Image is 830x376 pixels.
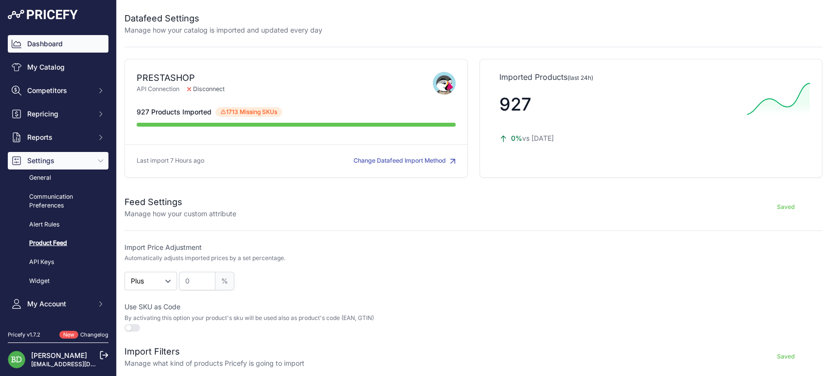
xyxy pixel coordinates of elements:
span: Settings [27,156,91,166]
a: [PERSON_NAME] [31,351,87,359]
span: Reports [27,132,91,142]
span: Repricing [27,109,91,119]
a: Product Feed [8,235,108,252]
p: vs [DATE] [499,133,740,143]
a: Alert Rules [8,216,108,233]
span: 927 Products Imported [137,107,212,117]
a: My Catalog [8,58,108,76]
img: Pricefy Logo [8,10,78,19]
p: Manage how your custom attribute [124,209,236,219]
div: PRESTASHOP [137,71,433,85]
span: Disconnect [179,85,232,94]
span: 0% [511,134,522,142]
span: 927 [499,94,531,115]
h2: Import Filters [124,345,304,358]
span: New [59,331,78,339]
span: My Account [27,299,91,309]
button: Saved [749,349,822,364]
button: Change Datafeed Import Method [353,156,456,166]
p: Manage what kind of products Pricefy is going to import [124,358,304,368]
h2: Feed Settings [124,195,236,209]
button: Reports [8,129,108,146]
label: Use SKU as Code [124,302,471,312]
p: Automatically adjusts imported prices by a set percentage. [124,254,285,262]
span: % [215,272,234,290]
span: Competitors [27,86,91,95]
button: Saved [749,199,822,215]
span: 1713 Missing SKUs [215,107,282,117]
a: Widget [8,273,108,290]
a: Communication Preferences [8,188,108,214]
div: Pricefy v1.7.2 [8,331,40,339]
button: Repricing [8,105,108,123]
p: Manage how your catalog is imported and updated every day [124,25,322,35]
p: Last import 7 Hours ago [137,156,204,166]
a: General [8,169,108,187]
p: By activating this option your product's sku will be used also as product's code (EAN, GTIN) [124,314,471,322]
button: Settings [8,152,108,169]
a: Changelog [80,331,108,338]
p: Imported Products [499,71,803,83]
input: 22 [179,272,215,290]
a: Dashboard [8,35,108,53]
p: API Connection [137,85,433,94]
a: API Keys [8,254,108,271]
a: [EMAIL_ADDRESS][DOMAIN_NAME] [31,360,133,368]
button: My Account [8,295,108,313]
button: Competitors [8,82,108,99]
h2: Datafeed Settings [124,12,322,25]
label: Import Price Adjustment [124,243,471,252]
span: (last 24h) [567,74,593,81]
